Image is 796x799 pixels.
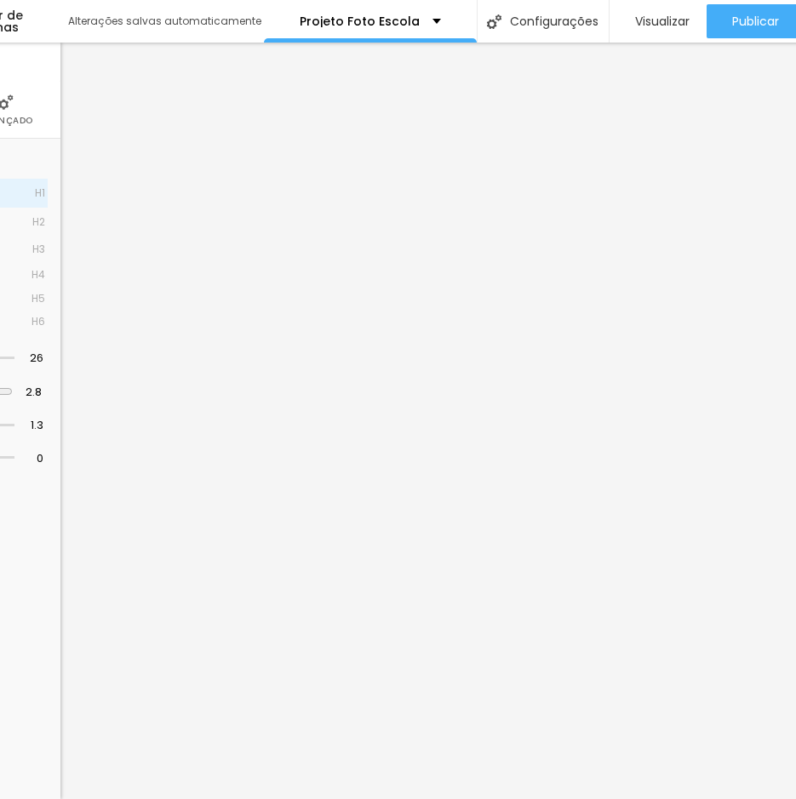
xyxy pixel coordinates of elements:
span: H2 [32,217,45,227]
span: Visualizar [635,14,690,28]
span: H3 [32,244,45,254]
button: Visualizar [610,4,707,38]
span: H1 [35,188,45,198]
img: Icone [487,14,501,29]
span: H4 [31,270,45,280]
span: H6 [31,317,45,327]
span: Publicar [732,14,779,28]
div: Alterações salvas automaticamente [68,16,264,26]
p: Projeto Foto Escola [300,15,420,27]
span: H5 [31,294,45,304]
